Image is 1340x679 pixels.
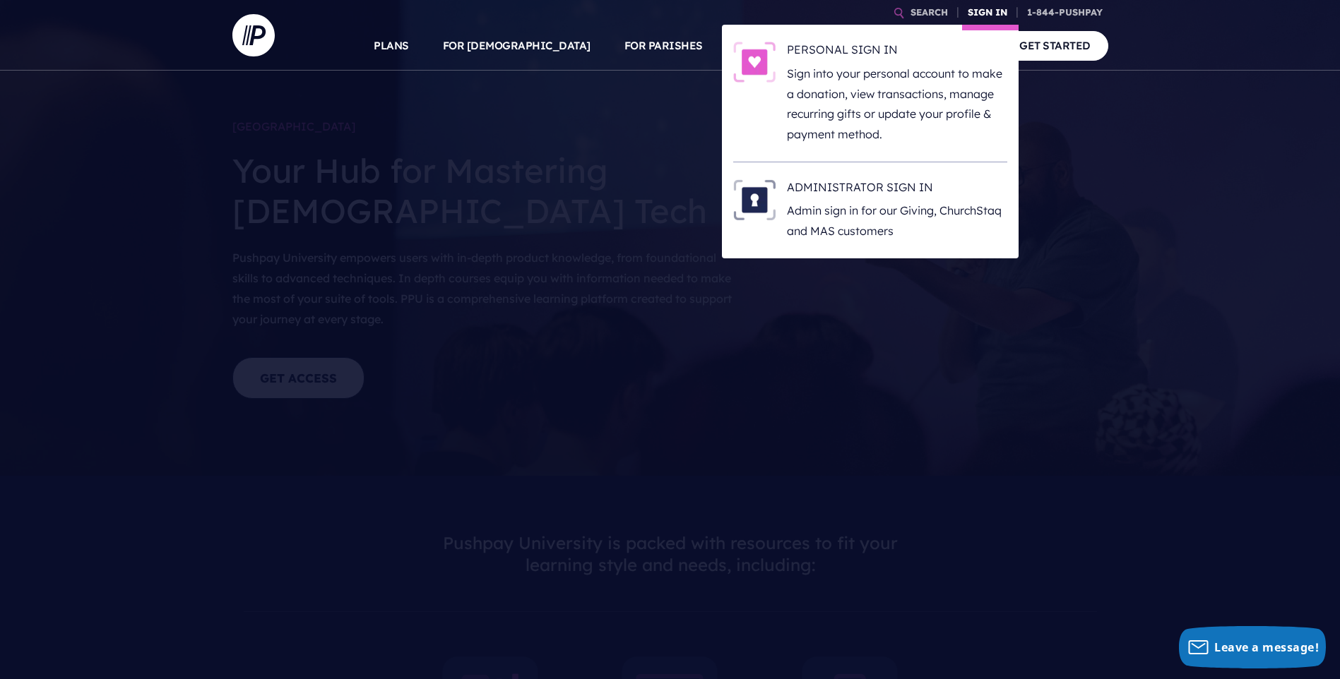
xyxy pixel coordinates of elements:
a: ADMINISTRATOR SIGN IN - Illustration ADMINISTRATOR SIGN IN Admin sign in for our Giving, ChurchSt... [733,179,1007,241]
h6: ADMINISTRATOR SIGN IN [787,179,1007,200]
a: COMPANY [916,21,968,71]
a: PLANS [374,21,409,71]
button: Leave a message! [1179,626,1326,668]
span: Leave a message! [1214,639,1319,655]
a: EXPLORE [833,21,882,71]
a: FOR PARISHES [624,21,703,71]
p: Admin sign in for our Giving, ChurchStaq and MAS customers [787,200,1007,241]
img: PERSONAL SIGN IN - Illustration [733,42,776,83]
a: FOR [DEMOGRAPHIC_DATA] [443,21,591,71]
a: SOLUTIONS [737,21,800,71]
a: PERSONAL SIGN IN - Illustration PERSONAL SIGN IN Sign into your personal account to make a donati... [733,42,1007,145]
a: GET STARTED [1002,31,1108,60]
img: ADMINISTRATOR SIGN IN - Illustration [733,179,776,220]
p: Sign into your personal account to make a donation, view transactions, manage recurring gifts or ... [787,64,1007,145]
h6: PERSONAL SIGN IN [787,42,1007,63]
